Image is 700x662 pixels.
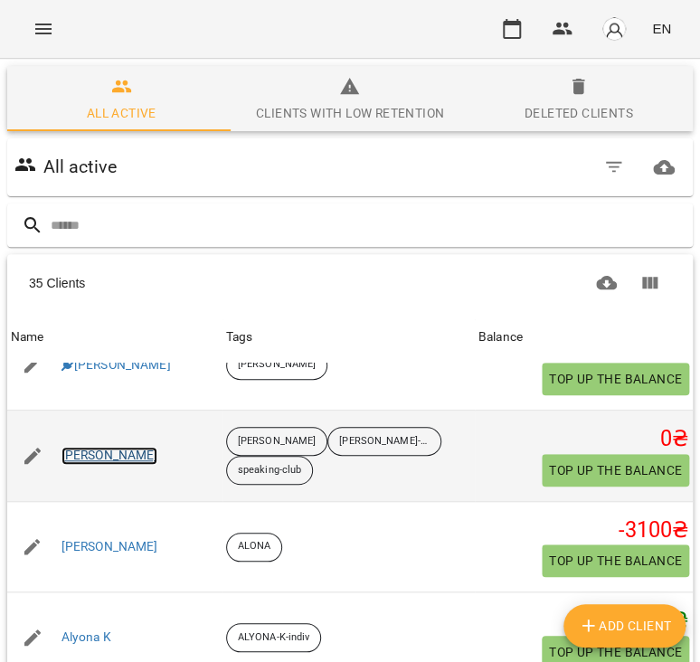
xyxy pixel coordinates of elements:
div: speaking-club [226,456,313,485]
span: Top up the balance [549,368,682,390]
h5: 3190 ₴ [478,607,689,635]
button: Show columns [628,261,671,305]
div: Clients with low retention [256,102,444,124]
button: Add Client [563,604,686,648]
div: [PERSON_NAME] [226,351,327,380]
div: All active [87,102,156,124]
h5: -3100 ₴ [478,516,689,544]
p: speaking-club [238,463,301,478]
a: [PERSON_NAME] [61,538,158,556]
span: Name [11,326,219,348]
button: Menu [22,7,65,51]
p: [PERSON_NAME]-skr-indiv [339,434,430,449]
p: [PERSON_NAME] [238,357,316,373]
div: [PERSON_NAME] [226,427,327,456]
div: Name [11,326,44,348]
button: Top up the balance [542,363,689,395]
div: 35 Clients [29,267,336,299]
h5: 0 ₴ [478,425,689,453]
a: [PERSON_NAME] [61,356,171,374]
span: Add Client [578,615,672,637]
span: EN [652,19,671,38]
button: Download CSV [585,261,629,305]
div: ALYONA-K-indiv [226,623,321,652]
a: [PERSON_NAME] [61,447,158,465]
span: Balance [478,326,689,348]
div: Deleted clients [525,102,633,124]
div: Tags [226,326,471,348]
div: ALONA [226,533,283,562]
div: Table Toolbar [7,254,693,312]
button: Top up the balance [542,544,689,577]
a: Alyona K [61,629,111,647]
div: Balance [478,326,523,348]
p: ALONA [238,539,271,554]
span: Top up the balance [549,459,682,481]
p: ALYONA-K-indiv [238,630,309,646]
h6: All active [43,153,117,181]
span: Top up the balance [549,550,682,572]
div: [PERSON_NAME]-skr-indiv [327,427,441,456]
p: [PERSON_NAME] [238,434,316,449]
button: EN [645,12,678,45]
div: Sort [478,326,523,348]
div: Sort [11,326,44,348]
button: Top up the balance [542,454,689,487]
img: avatar_s.png [601,16,627,42]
